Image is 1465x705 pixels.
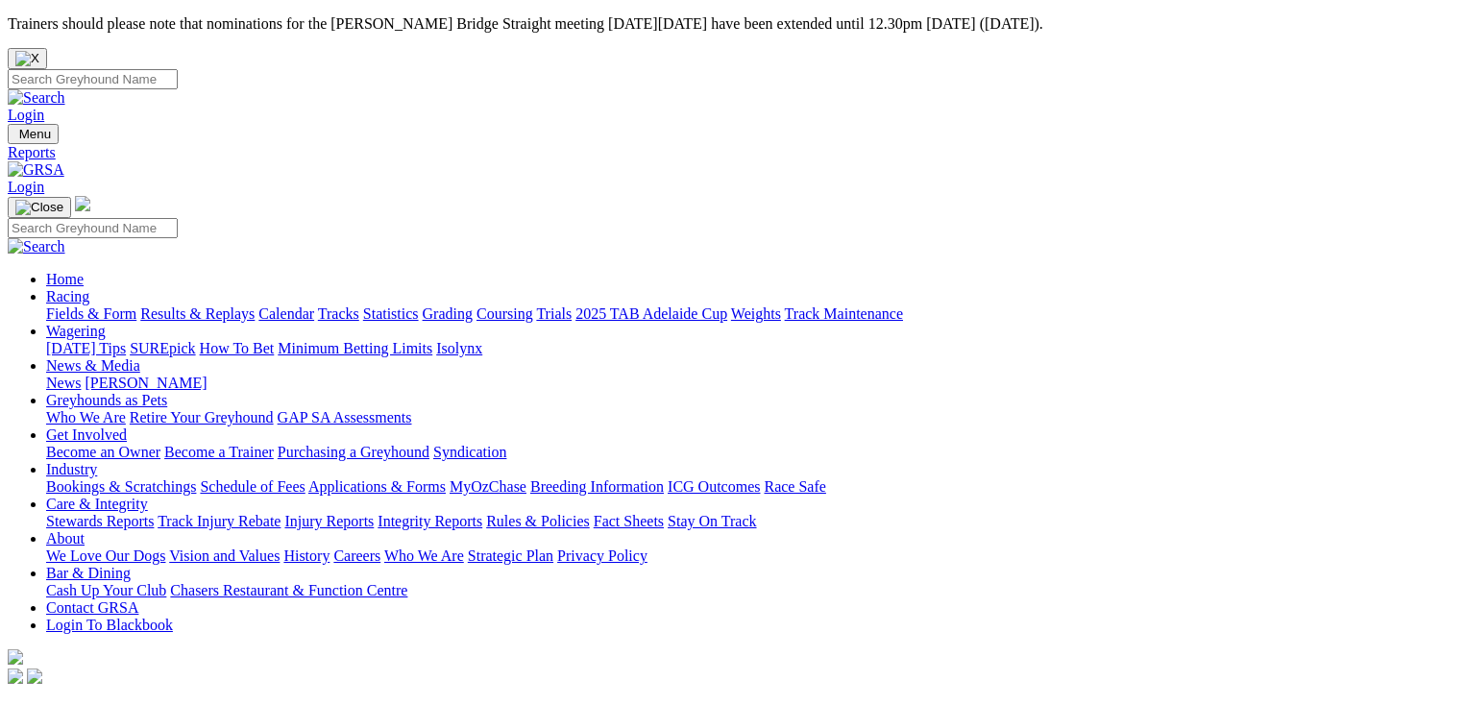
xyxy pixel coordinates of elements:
[46,323,106,339] a: Wagering
[8,144,1457,161] a: Reports
[363,305,419,322] a: Statistics
[46,375,81,391] a: News
[46,478,1457,496] div: Industry
[46,565,131,581] a: Bar & Dining
[46,357,140,374] a: News & Media
[169,547,280,564] a: Vision and Values
[46,513,154,529] a: Stewards Reports
[46,513,1457,530] div: Care & Integrity
[8,124,59,144] button: Toggle navigation
[668,478,760,495] a: ICG Outcomes
[19,127,51,141] span: Menu
[46,271,84,287] a: Home
[46,288,89,304] a: Racing
[200,340,275,356] a: How To Bet
[433,444,506,460] a: Syndication
[284,513,374,529] a: Injury Reports
[27,669,42,684] img: twitter.svg
[8,15,1457,33] p: Trainers should please note that nominations for the [PERSON_NAME] Bridge Straight meeting [DATE]...
[450,478,526,495] a: MyOzChase
[46,478,196,495] a: Bookings & Scratchings
[46,599,138,616] a: Contact GRSA
[75,196,90,211] img: logo-grsa-white.png
[557,547,647,564] a: Privacy Policy
[8,69,178,89] input: Search
[46,392,167,408] a: Greyhounds as Pets
[46,444,1457,461] div: Get Involved
[8,197,71,218] button: Toggle navigation
[476,305,533,322] a: Coursing
[8,48,47,69] button: Close
[486,513,590,529] a: Rules & Policies
[423,305,473,322] a: Grading
[8,161,64,179] img: GRSA
[8,649,23,665] img: logo-grsa-white.png
[384,547,464,564] a: Who We Are
[283,547,330,564] a: History
[15,51,39,66] img: X
[594,513,664,529] a: Fact Sheets
[8,669,23,684] img: facebook.svg
[668,513,756,529] a: Stay On Track
[46,582,1457,599] div: Bar & Dining
[731,305,781,322] a: Weights
[785,305,903,322] a: Track Maintenance
[46,305,1457,323] div: Racing
[278,340,432,356] a: Minimum Betting Limits
[8,89,65,107] img: Search
[46,375,1457,392] div: News & Media
[8,238,65,255] img: Search
[46,496,148,512] a: Care & Integrity
[278,409,412,425] a: GAP SA Assessments
[85,375,207,391] a: [PERSON_NAME]
[170,582,407,598] a: Chasers Restaurant & Function Centre
[536,305,572,322] a: Trials
[46,582,166,598] a: Cash Up Your Club
[130,409,274,425] a: Retire Your Greyhound
[308,478,446,495] a: Applications & Forms
[8,179,44,195] a: Login
[200,478,305,495] a: Schedule of Fees
[46,340,126,356] a: [DATE] Tips
[46,409,126,425] a: Who We Are
[333,547,380,564] a: Careers
[46,340,1457,357] div: Wagering
[764,478,825,495] a: Race Safe
[318,305,359,322] a: Tracks
[46,305,136,322] a: Fields & Form
[46,617,173,633] a: Login To Blackbook
[278,444,429,460] a: Purchasing a Greyhound
[258,305,314,322] a: Calendar
[8,218,178,238] input: Search
[46,426,127,443] a: Get Involved
[140,305,255,322] a: Results & Replays
[46,461,97,477] a: Industry
[378,513,482,529] a: Integrity Reports
[158,513,281,529] a: Track Injury Rebate
[46,409,1457,426] div: Greyhounds as Pets
[468,547,553,564] a: Strategic Plan
[164,444,274,460] a: Become a Trainer
[46,547,1457,565] div: About
[15,200,63,215] img: Close
[46,444,160,460] a: Become an Owner
[436,340,482,356] a: Isolynx
[8,107,44,123] a: Login
[46,547,165,564] a: We Love Our Dogs
[575,305,727,322] a: 2025 TAB Adelaide Cup
[530,478,664,495] a: Breeding Information
[46,530,85,547] a: About
[130,340,195,356] a: SUREpick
